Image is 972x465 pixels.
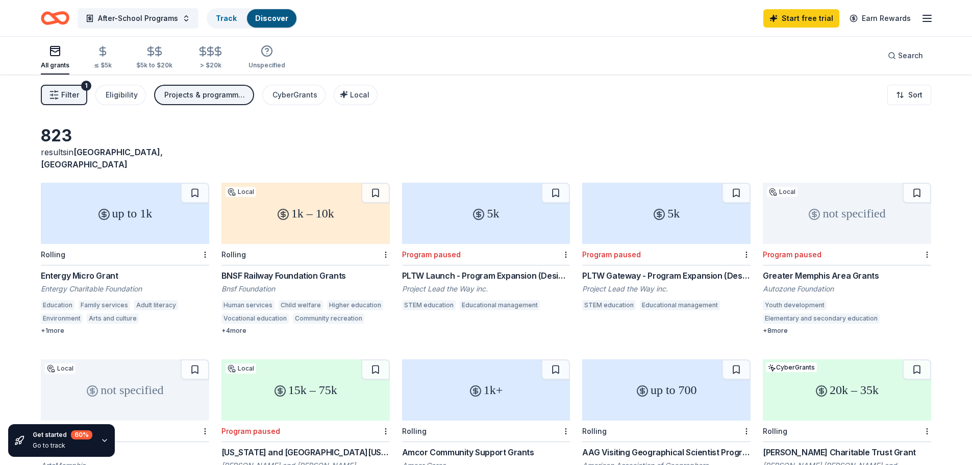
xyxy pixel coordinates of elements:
div: BNSF Railway Foundation Grants [221,270,390,282]
div: Rolling [41,250,65,259]
div: 60 % [71,430,92,439]
button: Projects & programming, Education [154,85,254,105]
span: in [41,147,163,169]
div: up to 700 [582,359,751,421]
span: Sort [908,89,923,101]
div: Education [41,300,74,310]
div: [US_STATE] and [GEOGRAPHIC_DATA][US_STATE] Grants [221,446,390,458]
div: 5k [402,183,570,244]
div: Local [226,187,256,197]
div: Bnsf Foundation [221,284,390,294]
div: Greater Memphis Area Grants [763,270,931,282]
span: Local [350,90,369,99]
a: up to 1kRollingEntergy Micro GrantEntergy Charitable FoundationEducationFamily servicesAdult lite... [41,183,209,335]
button: ≤ $5k [94,41,112,75]
a: 1k – 10kLocalRollingBNSF Railway Foundation GrantsBnsf FoundationHuman servicesChild welfareHighe... [221,183,390,335]
div: [PERSON_NAME] Charitable Trust Grant [763,446,931,458]
span: Search [898,50,923,62]
div: Community recreation [293,313,364,324]
button: Filter1 [41,85,87,105]
div: Eligibility [106,89,138,101]
div: up to 1k [41,183,209,244]
div: PLTW Launch - Program Expansion (Design Conveyer Systems) [402,270,570,282]
div: Educational management [460,300,540,310]
div: > $20k [197,61,224,69]
div: STEM education [402,300,456,310]
div: Youth development [763,300,827,310]
div: Entergy Micro Grant [41,270,209,282]
div: + 4 more [221,327,390,335]
div: Amcor Community Support Grants [402,446,570,458]
div: PLTW Gateway - Program Expansion (Design Conveyer Systems) [582,270,751,282]
button: > $20k [197,41,224,75]
button: Search [880,45,931,66]
a: Home [41,6,69,30]
div: not specified [763,183,931,244]
div: Project Lead the Way inc. [402,284,570,294]
div: Educational management [640,300,720,310]
a: Start free trial [763,9,839,28]
div: ≤ $5k [94,61,112,69]
div: Projects & programming, Education [164,89,246,101]
div: 823 [41,126,209,146]
div: 20k – 35k [763,359,931,421]
div: not specified [41,359,209,421]
button: Local [334,85,378,105]
div: 1k – 10k [221,183,390,244]
div: 5k [582,183,751,244]
div: Financial services [143,313,201,324]
div: STEM education [582,300,636,310]
div: Human services [221,300,275,310]
div: Local [226,363,256,374]
div: Local [767,187,797,197]
button: Eligibility [95,85,146,105]
button: All grants [41,41,69,75]
span: [GEOGRAPHIC_DATA], [GEOGRAPHIC_DATA] [41,147,163,169]
div: CyberGrants [766,362,817,372]
div: Autozone Foundation [763,284,931,294]
button: $5k to $20k [136,41,172,75]
div: Rolling [221,250,246,259]
div: All grants [41,61,69,69]
div: Program paused [221,427,280,435]
div: Adult literacy [134,300,178,310]
div: Vocational education [221,313,289,324]
div: 15k – 75k [221,359,390,421]
div: Get started [33,430,92,439]
a: not specifiedLocalProgram pausedGreater Memphis Area GrantsAutozone FoundationYouth developmentEl... [763,183,931,335]
div: + 8 more [763,327,931,335]
div: 1k+ [402,359,570,421]
a: 5kProgram pausedPLTW Launch - Program Expansion (Design Conveyer Systems)Project Lead the Way inc... [402,183,570,313]
button: CyberGrants [262,85,326,105]
div: Program paused [402,250,461,259]
a: Earn Rewards [843,9,917,28]
div: AAG Visiting Geographical Scientist Program [582,446,751,458]
a: 5kProgram pausedPLTW Gateway - Program Expansion (Design Conveyer Systems)Project Lead the Way in... [582,183,751,313]
a: Discover [255,14,288,22]
div: Program paused [582,250,641,259]
div: results [41,146,209,170]
div: Unspecified [248,61,285,69]
div: + 1 more [41,327,209,335]
div: Program paused [763,250,821,259]
div: Arts and culture [87,313,139,324]
span: Filter [61,89,79,101]
div: Go to track [33,442,92,450]
div: Rolling [763,427,787,435]
div: Rolling [582,427,607,435]
div: Entergy Charitable Foundation [41,284,209,294]
div: Elementary and secondary education [763,313,880,324]
span: After-School Programs [98,12,178,25]
div: Higher education [327,300,383,310]
button: After-School Programs [78,8,198,29]
a: Track [216,14,237,22]
div: Family services [79,300,130,310]
button: Sort [887,85,931,105]
button: Unspecified [248,41,285,75]
div: Environment [41,313,83,324]
div: 1 [81,81,91,91]
div: Rolling [402,427,427,435]
div: Local [45,363,76,374]
button: TrackDiscover [207,8,297,29]
div: CyberGrants [272,89,317,101]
